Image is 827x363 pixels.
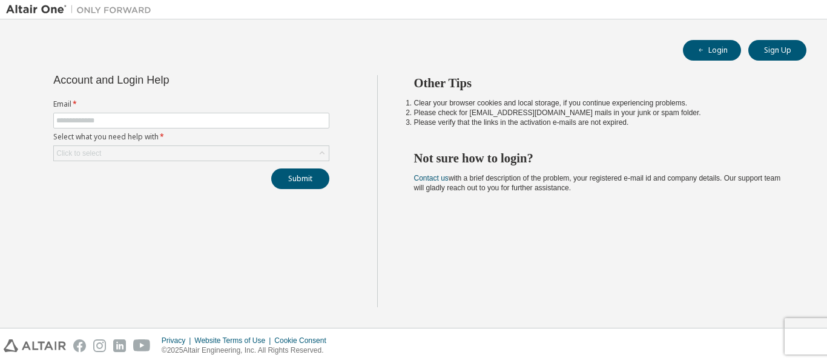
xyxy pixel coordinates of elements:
[414,174,781,192] span: with a brief description of the problem, your registered e-mail id and company details. Our suppo...
[271,168,329,189] button: Submit
[133,339,151,352] img: youtube.svg
[53,99,329,109] label: Email
[414,174,449,182] a: Contact us
[414,75,785,91] h2: Other Tips
[73,339,86,352] img: facebook.svg
[162,345,334,356] p: © 2025 Altair Engineering, Inc. All Rights Reserved.
[53,75,274,85] div: Account and Login Help
[194,336,274,345] div: Website Terms of Use
[53,132,329,142] label: Select what you need help with
[414,98,785,108] li: Clear your browser cookies and local storage, if you continue experiencing problems.
[414,118,785,127] li: Please verify that the links in the activation e-mails are not expired.
[93,339,106,352] img: instagram.svg
[54,146,329,161] div: Click to select
[113,339,126,352] img: linkedin.svg
[683,40,741,61] button: Login
[274,336,333,345] div: Cookie Consent
[4,339,66,352] img: altair_logo.svg
[6,4,157,16] img: Altair One
[56,148,101,158] div: Click to select
[162,336,194,345] div: Privacy
[748,40,806,61] button: Sign Up
[414,150,785,166] h2: Not sure how to login?
[414,108,785,118] li: Please check for [EMAIL_ADDRESS][DOMAIN_NAME] mails in your junk or spam folder.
